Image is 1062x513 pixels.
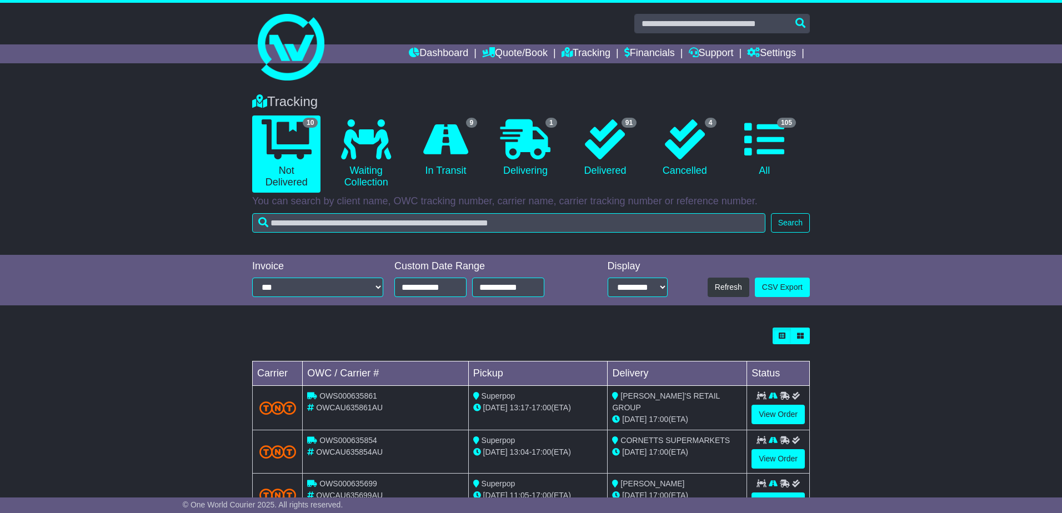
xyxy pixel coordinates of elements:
[473,402,603,414] div: - (ETA)
[409,44,468,63] a: Dashboard
[730,115,799,181] a: 105 All
[482,391,515,400] span: Superpop
[752,492,805,512] a: View Order
[689,44,734,63] a: Support
[303,361,468,386] td: OWC / Carrier #
[620,479,684,488] span: [PERSON_NAME]
[252,260,383,273] div: Invoice
[649,415,668,424] span: 17:00
[412,115,480,181] a: 9 In Transit
[649,447,668,456] span: 17:00
[532,491,551,500] span: 17:00
[755,278,810,297] a: CSV Export
[319,391,377,400] span: OWS000635861
[259,489,296,502] img: TNT_Domestic.png
[562,44,610,63] a: Tracking
[468,361,608,386] td: Pickup
[259,401,296,415] img: TNT_Domestic.png
[747,44,796,63] a: Settings
[545,118,557,128] span: 1
[483,491,508,500] span: [DATE]
[332,115,400,193] a: Waiting Collection
[752,449,805,469] a: View Order
[622,491,647,500] span: [DATE]
[482,44,548,63] a: Quote/Book
[608,361,747,386] td: Delivery
[466,118,478,128] span: 9
[752,405,805,424] a: View Order
[620,436,730,445] span: CORNETTS SUPERMARKETS
[473,490,603,501] div: - (ETA)
[624,44,675,63] a: Financials
[491,115,559,181] a: 1 Delivering
[394,260,573,273] div: Custom Date Range
[622,118,637,128] span: 91
[608,260,668,273] div: Display
[183,500,343,509] span: © One World Courier 2025. All rights reserved.
[771,213,810,233] button: Search
[482,436,515,445] span: Superpop
[649,491,668,500] span: 17:00
[247,94,815,110] div: Tracking
[252,115,320,193] a: 10 Not Delivered
[319,436,377,445] span: OWS000635854
[319,479,377,488] span: OWS000635699
[612,414,742,425] div: (ETA)
[510,403,529,412] span: 13:17
[650,115,719,181] a: 4 Cancelled
[705,118,717,128] span: 4
[482,479,515,488] span: Superpop
[259,445,296,459] img: TNT_Domestic.png
[532,403,551,412] span: 17:00
[777,118,796,128] span: 105
[622,415,647,424] span: [DATE]
[473,446,603,458] div: - (ETA)
[316,491,383,500] span: OWCAU635699AU
[571,115,639,181] a: 91 Delivered
[532,447,551,456] span: 17:00
[483,403,508,412] span: [DATE]
[622,447,647,456] span: [DATE]
[252,195,810,208] p: You can search by client name, OWC tracking number, carrier name, carrier tracking number or refe...
[316,403,383,412] span: OWCAU635861AU
[708,278,749,297] button: Refresh
[612,446,742,458] div: (ETA)
[483,447,508,456] span: [DATE]
[316,447,383,456] span: OWCAU635854AU
[612,391,719,412] span: [PERSON_NAME]'S RETAIL GROUP
[510,447,529,456] span: 13:04
[510,491,529,500] span: 11:05
[303,118,318,128] span: 10
[253,361,303,386] td: Carrier
[747,361,810,386] td: Status
[612,490,742,501] div: (ETA)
